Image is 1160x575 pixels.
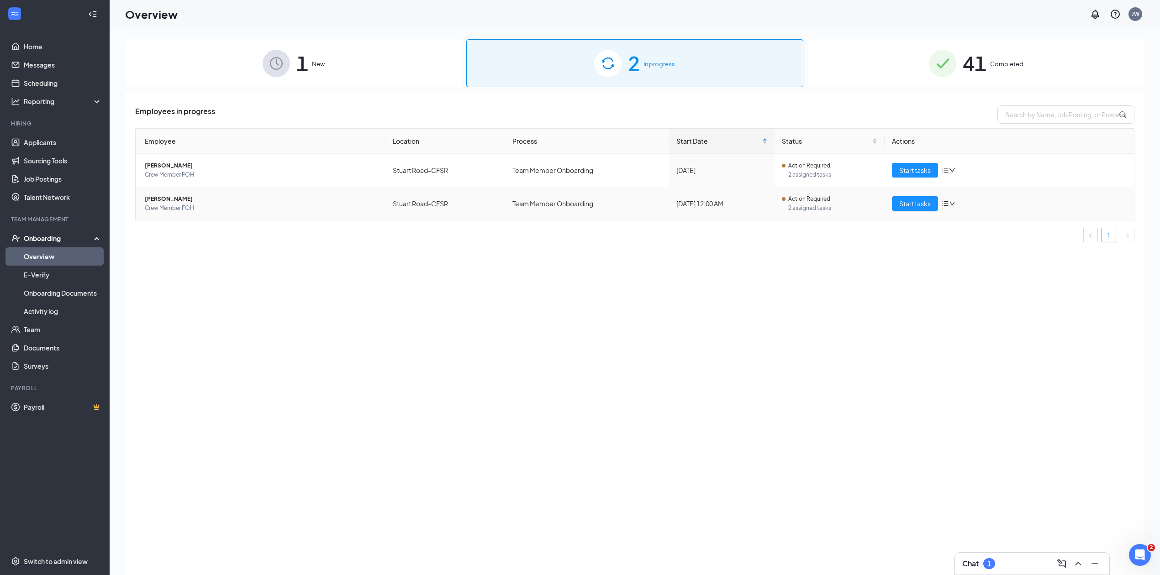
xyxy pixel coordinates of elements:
[505,154,669,187] td: Team Member Onboarding
[676,199,768,209] div: [DATE] 12:00 AM
[145,194,378,204] span: [PERSON_NAME]
[125,6,178,22] h1: Overview
[676,136,761,146] span: Start Date
[1102,228,1116,242] a: 1
[963,47,986,79] span: 41
[24,339,102,357] a: Documents
[892,163,938,178] button: Start tasks
[949,167,955,173] span: down
[1089,558,1100,569] svg: Minimize
[788,204,877,213] span: 2 assigned tasks
[145,204,378,213] span: Crew Member FOH
[942,200,949,207] span: bars
[1088,233,1093,238] span: left
[385,129,506,154] th: Location
[24,357,102,375] a: Surveys
[24,133,102,152] a: Applicants
[24,557,88,566] div: Switch to admin view
[987,560,991,568] div: 1
[136,129,385,154] th: Employee
[24,247,102,266] a: Overview
[788,170,877,179] span: 2 assigned tasks
[24,188,102,206] a: Talent Network
[145,161,378,170] span: [PERSON_NAME]
[892,196,938,211] button: Start tasks
[24,37,102,56] a: Home
[949,200,955,207] span: down
[88,10,97,19] svg: Collapse
[24,56,102,74] a: Messages
[1055,556,1069,571] button: ComposeMessage
[1129,544,1151,566] iframe: Intercom live chat
[942,167,949,174] span: bars
[11,97,20,106] svg: Analysis
[788,194,830,204] span: Action Required
[899,199,931,209] span: Start tasks
[11,557,20,566] svg: Settings
[10,9,19,18] svg: WorkstreamLogo
[628,47,640,79] span: 2
[990,59,1023,68] span: Completed
[24,170,102,188] a: Job Postings
[1110,9,1121,20] svg: QuestionInfo
[899,165,931,175] span: Start tasks
[11,234,20,243] svg: UserCheck
[11,384,100,392] div: Payroll
[1148,544,1155,551] span: 2
[1073,558,1084,569] svg: ChevronUp
[1120,228,1134,242] li: Next Page
[11,120,100,127] div: Hiring
[1090,9,1101,20] svg: Notifications
[11,215,100,223] div: Team Management
[24,152,102,170] a: Sourcing Tools
[885,129,1134,154] th: Actions
[643,59,675,68] span: In progress
[145,170,378,179] span: Crew Member FOH
[1124,233,1130,238] span: right
[296,47,308,79] span: 1
[775,129,884,154] th: Status
[1083,228,1098,242] button: left
[385,154,506,187] td: Stuart Road-CFSR
[1102,228,1116,242] li: 1
[782,136,870,146] span: Status
[505,187,669,220] td: Team Member Onboarding
[788,161,830,170] span: Action Required
[24,97,102,106] div: Reporting
[385,187,506,220] td: Stuart Road-CFSR
[1120,228,1134,242] button: right
[24,398,102,416] a: PayrollCrown
[997,105,1134,124] input: Search by Name, Job Posting, or Process
[505,129,669,154] th: Process
[24,302,102,320] a: Activity log
[1056,558,1067,569] svg: ComposeMessage
[24,74,102,92] a: Scheduling
[135,105,215,124] span: Employees in progress
[1087,556,1102,571] button: Minimize
[312,59,325,68] span: New
[676,165,768,175] div: [DATE]
[1083,228,1098,242] li: Previous Page
[1132,10,1139,18] div: JW
[24,284,102,302] a: Onboarding Documents
[24,320,102,339] a: Team
[24,234,94,243] div: Onboarding
[1071,556,1086,571] button: ChevronUp
[962,559,979,569] h3: Chat
[24,266,102,284] a: E-Verify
